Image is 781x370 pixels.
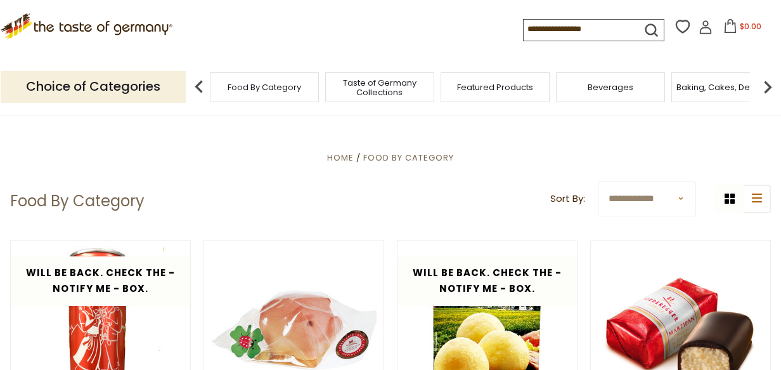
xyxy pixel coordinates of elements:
[327,152,354,164] a: Home
[676,83,775,92] a: Baking, Cakes, Desserts
[329,78,430,97] a: Taste of Germany Collections
[228,83,301,92] a: Food By Category
[715,19,769,38] button: $0.00
[1,71,186,102] p: Choice of Categories
[457,83,533,92] a: Featured Products
[740,21,761,32] span: $0.00
[363,152,454,164] a: Food By Category
[550,191,585,207] label: Sort By:
[755,74,780,100] img: next arrow
[10,192,145,211] h1: Food By Category
[588,83,633,92] a: Beverages
[186,74,212,100] img: previous arrow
